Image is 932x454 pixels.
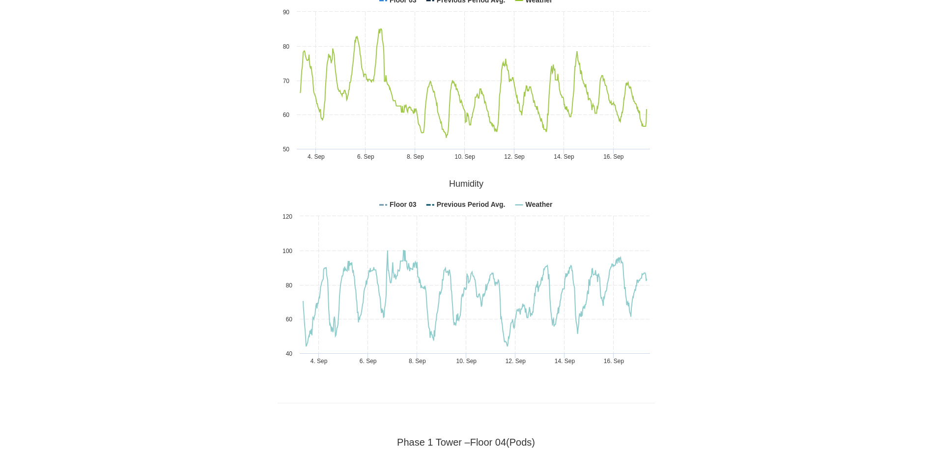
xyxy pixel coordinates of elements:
tspan: 10. Sep [454,153,475,160]
text: 60 [285,316,292,323]
tspan: Previous Period Avg. [436,200,505,208]
text: 40 [285,350,292,357]
tspan: 14. Sep [554,358,575,365]
text: 80 [282,43,289,50]
tspan: Humidity [449,179,483,189]
tspan: Weather [525,200,553,208]
tspan: 6. Sep [357,153,374,160]
tspan: 16. Sep [603,358,624,365]
text: 50 [282,146,289,153]
tspan: 12. Sep [505,358,526,365]
tspan: 4. Sep [310,358,327,365]
tspan: Floor 03 [390,200,417,208]
tspan: 8. Sep [406,153,424,160]
tspan: 4. Sep [308,153,325,160]
text: 120 [282,213,292,220]
text: 90 [282,9,289,16]
text: 80 [285,282,292,289]
tspan: 16. Sep [603,153,624,160]
tspan: 8. Sep [408,358,425,365]
tspan: 6. Sep [359,358,376,365]
tspan: 10. Sep [456,358,477,365]
text: 60 [282,112,289,118]
div: Phase 1 Tower – Floor 04 (Pods) [397,435,535,450]
text: 100 [282,248,292,255]
tspan: 12. Sep [504,153,525,160]
tspan: 14. Sep [554,153,574,160]
text: 70 [282,78,289,85]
